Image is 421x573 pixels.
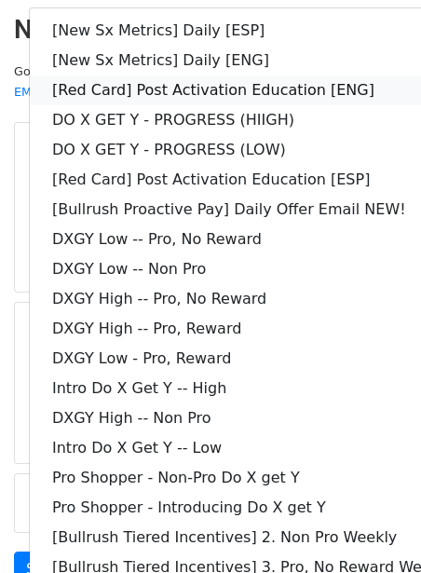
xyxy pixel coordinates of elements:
[328,484,421,573] iframe: Chat Widget
[14,64,247,100] small: Google Sheet:
[14,14,407,46] h2: New Campaign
